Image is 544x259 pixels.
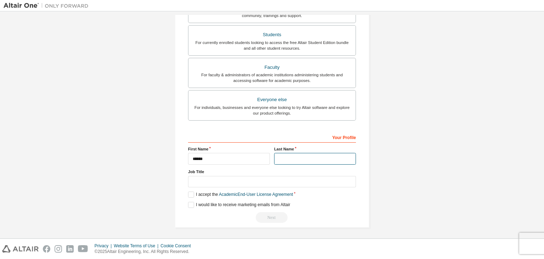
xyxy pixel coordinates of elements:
img: Altair One [4,2,92,9]
img: linkedin.svg [66,245,74,253]
div: Privacy [95,243,114,249]
div: For faculty & administrators of academic institutions administering students and accessing softwa... [193,72,351,83]
img: altair_logo.svg [2,245,39,253]
div: Website Terms of Use [114,243,160,249]
img: youtube.svg [78,245,88,253]
p: © 2025 Altair Engineering, Inc. All Rights Reserved. [95,249,195,255]
div: Cookie Consent [160,243,195,249]
div: Faculty [193,62,351,72]
label: First Name [188,146,270,152]
label: I accept the [188,192,293,198]
a: Academic End-User License Agreement [219,192,293,197]
img: facebook.svg [43,245,50,253]
label: I would like to receive marketing emails from Altair [188,202,290,208]
label: Last Name [274,146,356,152]
div: For currently enrolled students looking to access the free Altair Student Edition bundle and all ... [193,40,351,51]
div: Read and acccept EULA to continue [188,212,356,223]
img: instagram.svg [55,245,62,253]
label: Job Title [188,169,356,175]
div: Students [193,30,351,40]
div: Your Profile [188,131,356,143]
div: Everyone else [193,95,351,105]
div: For individuals, businesses and everyone else looking to try Altair software and explore our prod... [193,105,351,116]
